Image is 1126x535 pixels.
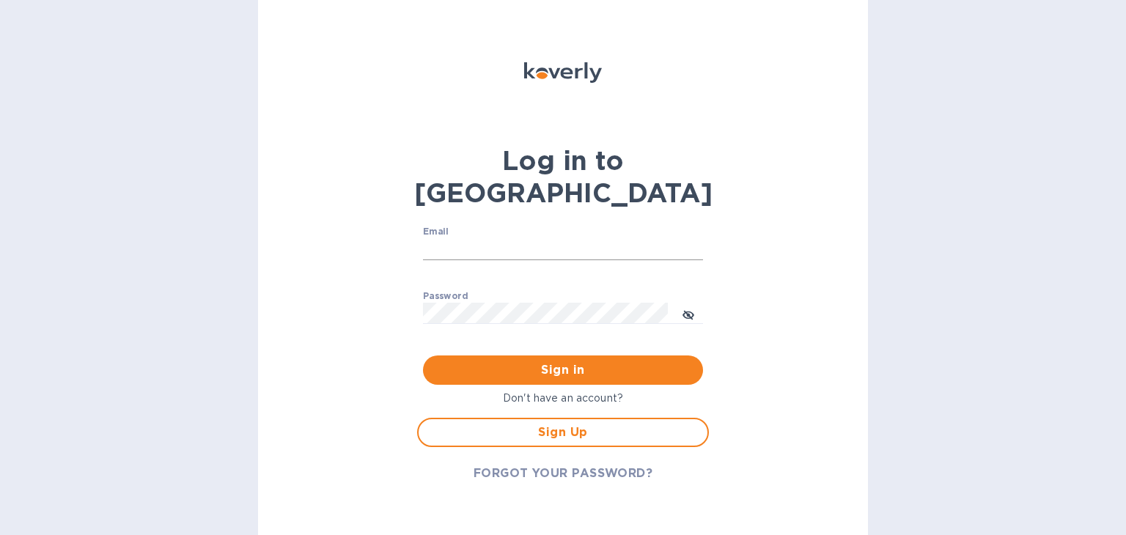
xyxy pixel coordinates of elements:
[423,292,468,300] label: Password
[524,62,602,83] img: Koverly
[423,228,449,237] label: Email
[674,299,703,328] button: toggle password visibility
[417,391,709,406] p: Don't have an account?
[462,459,665,488] button: FORGOT YOUR PASSWORD?
[414,144,713,209] b: Log in to [GEOGRAPHIC_DATA]
[474,465,653,482] span: FORGOT YOUR PASSWORD?
[435,361,691,379] span: Sign in
[430,424,696,441] span: Sign Up
[417,418,709,447] button: Sign Up
[423,355,703,385] button: Sign in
